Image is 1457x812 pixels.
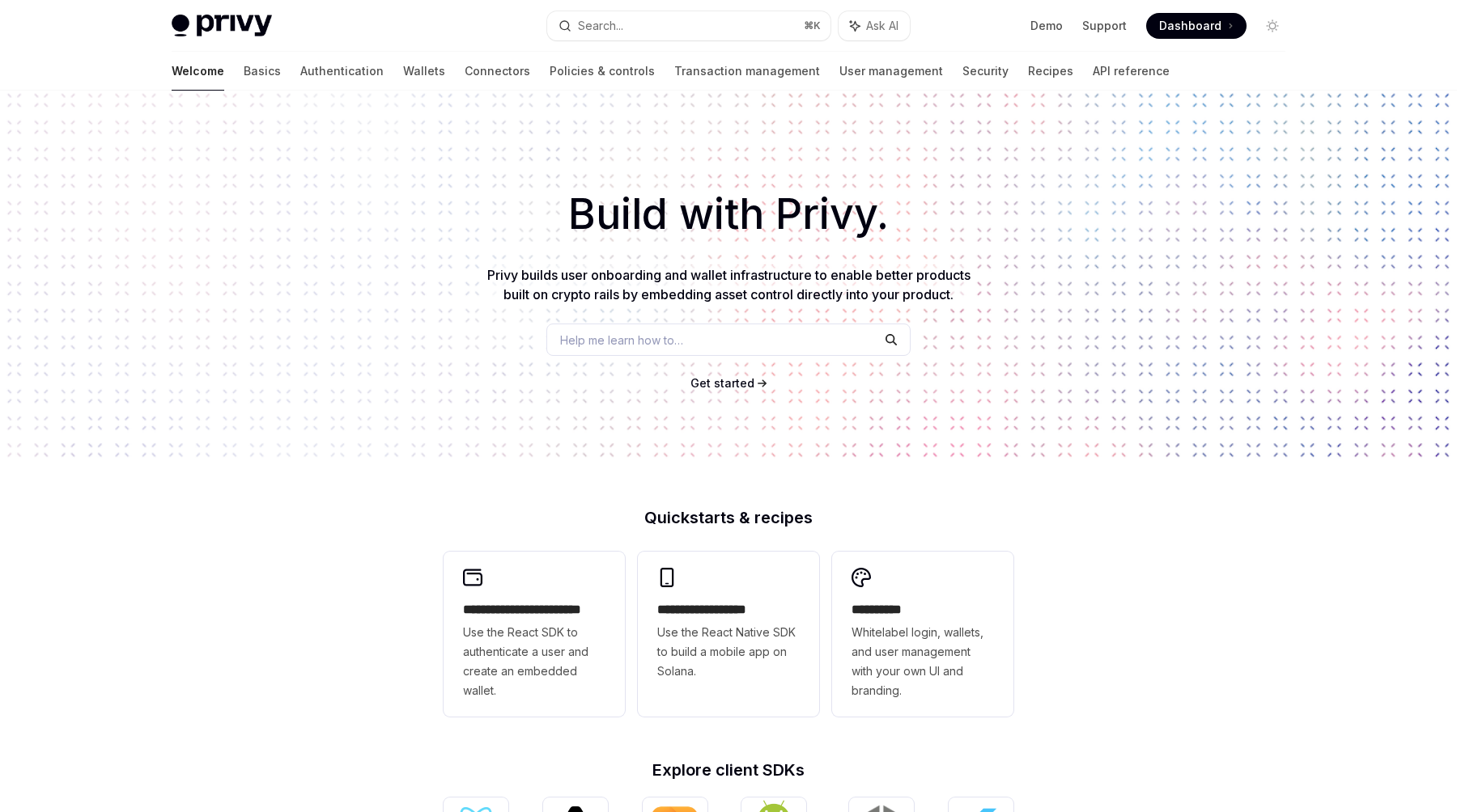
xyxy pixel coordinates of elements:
a: Wallets [403,52,445,91]
a: Dashboard [1146,13,1247,39]
a: Basics [244,52,281,91]
a: Get started [690,375,754,391]
h2: Quickstarts & recipes [444,510,1013,526]
a: Welcome [172,52,224,91]
a: Policies & controls [550,52,655,91]
span: Use the React SDK to authenticate a user and create an embedded wallet. [463,623,605,700]
a: Demo [1030,18,1063,34]
a: Transaction management [674,52,820,91]
a: Authentication [300,52,384,91]
span: Dashboard [1159,18,1221,34]
button: Search...⌘K [547,11,830,40]
img: light logo [172,15,272,37]
h1: Build with Privy. [26,183,1431,246]
a: **** **** **** ***Use the React Native SDK to build a mobile app on Solana. [638,552,819,717]
button: Toggle dark mode [1259,13,1285,39]
a: API reference [1093,52,1170,91]
span: Get started [690,376,754,390]
a: Connectors [465,52,530,91]
span: Help me learn how to… [560,332,683,349]
span: Ask AI [866,18,898,34]
span: Privy builds user onboarding and wallet infrastructure to enable better products built on crypto ... [487,267,971,302]
span: ⌘ K [804,19,821,32]
div: Search... [578,16,623,36]
a: User management [839,52,943,91]
button: Ask AI [839,11,910,40]
a: Security [962,52,1009,91]
a: **** *****Whitelabel login, wallets, and user management with your own UI and branding. [832,552,1013,717]
span: Whitelabel login, wallets, and user management with your own UI and branding. [852,623,994,700]
a: Support [1082,18,1127,34]
h2: Explore client SDKs [444,762,1013,778]
span: Use the React Native SDK to build a mobile app on Solana. [657,623,800,681]
a: Recipes [1028,52,1073,91]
